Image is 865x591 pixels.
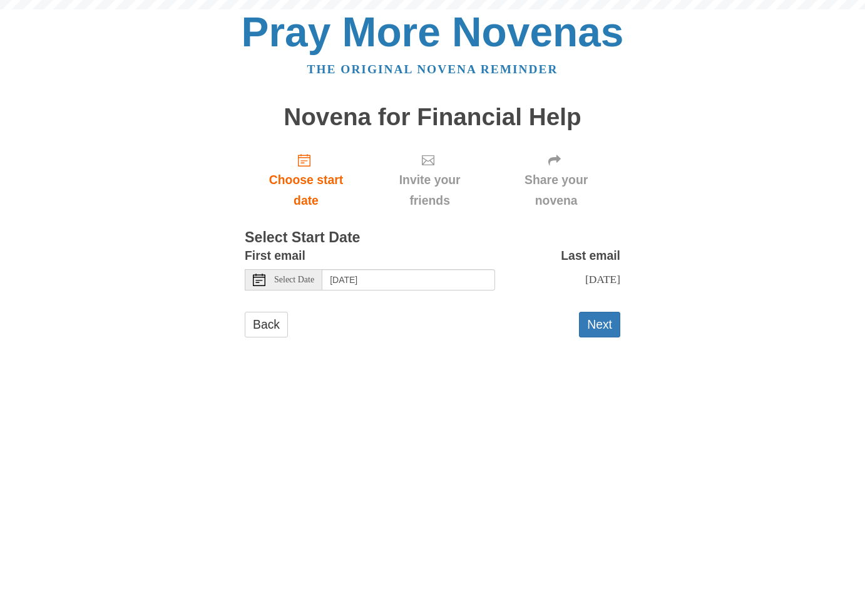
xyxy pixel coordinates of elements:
[242,9,624,55] a: Pray More Novenas
[245,104,620,131] h1: Novena for Financial Help
[367,143,492,217] div: Click "Next" to confirm your start date first.
[245,245,305,266] label: First email
[585,273,620,285] span: [DATE]
[245,230,620,246] h3: Select Start Date
[380,170,479,211] span: Invite your friends
[307,63,558,76] a: The original novena reminder
[245,312,288,337] a: Back
[245,143,367,217] a: Choose start date
[504,170,608,211] span: Share your novena
[579,312,620,337] button: Next
[561,245,620,266] label: Last email
[257,170,355,211] span: Choose start date
[274,275,314,284] span: Select Date
[492,143,620,217] div: Click "Next" to confirm your start date first.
